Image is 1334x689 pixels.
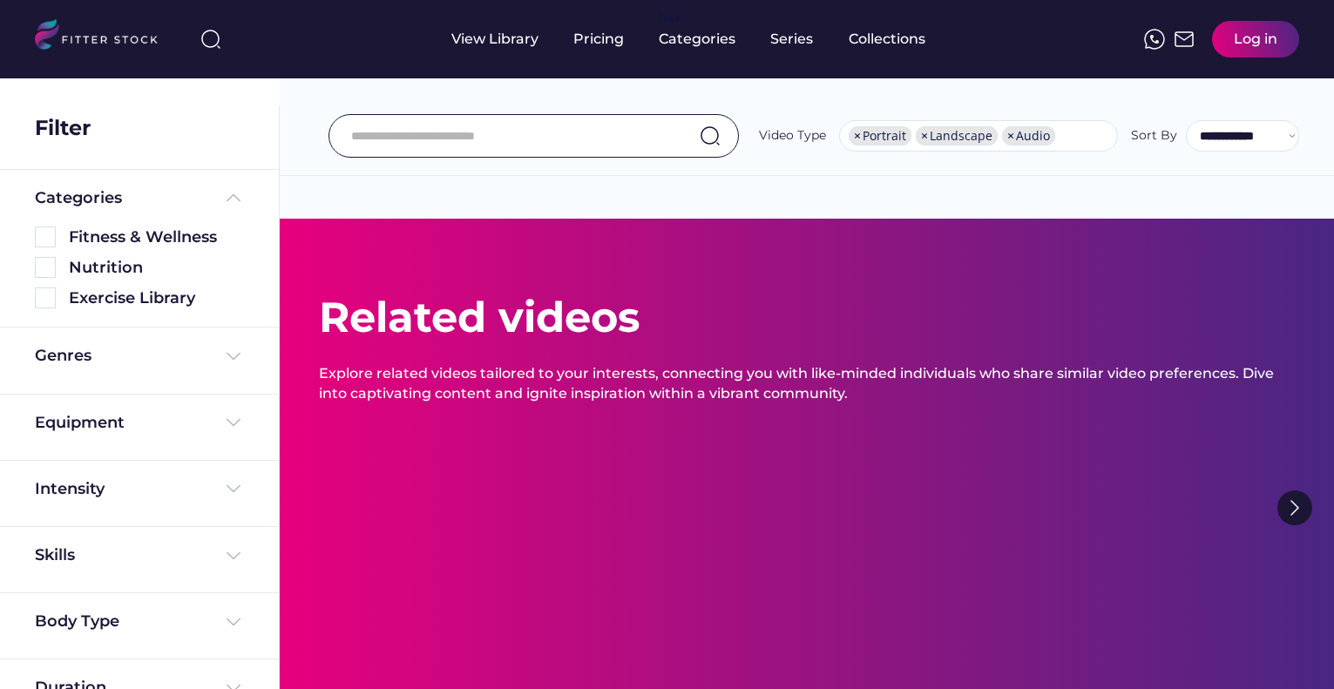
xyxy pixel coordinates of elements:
[223,412,244,433] img: Frame%20%284%29.svg
[35,19,173,55] img: LOGO.svg
[1144,29,1165,50] img: meteor-icons_whatsapp%20%281%29.svg
[700,125,721,146] img: search-normal.svg
[1234,30,1277,49] div: Log in
[223,478,244,499] img: Frame%20%284%29.svg
[223,346,244,367] img: Frame%20%284%29.svg
[659,30,735,49] div: Categories
[35,412,125,434] div: Equipment
[319,288,640,347] div: Related videos
[849,30,925,49] div: Collections
[35,113,91,143] div: Filter
[451,30,538,49] div: View Library
[916,126,998,145] li: Landscape
[1277,490,1312,525] img: Group%201000002322%20%281%29.svg
[223,611,244,632] img: Frame%20%284%29.svg
[770,30,814,49] div: Series
[35,611,119,632] div: Body Type
[854,130,861,142] span: ×
[69,226,244,248] div: Fitness & Wellness
[1002,126,1055,145] li: Audio
[35,226,56,247] img: Rectangle%205126.svg
[69,287,244,309] div: Exercise Library
[223,187,244,208] img: Frame%20%285%29.svg
[1007,130,1014,142] span: ×
[223,545,244,566] img: Frame%20%284%29.svg
[659,9,681,26] div: fvck
[849,126,911,145] li: Portrait
[35,345,91,367] div: Genres
[69,257,244,279] div: Nutrition
[921,130,928,142] span: ×
[35,544,78,566] div: Skills
[35,257,56,278] img: Rectangle%205126.svg
[35,287,56,308] img: Rectangle%205126.svg
[573,30,624,49] div: Pricing
[200,29,221,50] img: search-normal%203.svg
[1174,29,1195,50] img: Frame%2051.svg
[319,364,1295,403] div: Explore related videos tailored to your interests, connecting you with like-minded individuals wh...
[759,127,826,145] div: Video Type
[35,478,105,500] div: Intensity
[1131,127,1177,145] div: Sort By
[35,187,122,209] div: Categories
